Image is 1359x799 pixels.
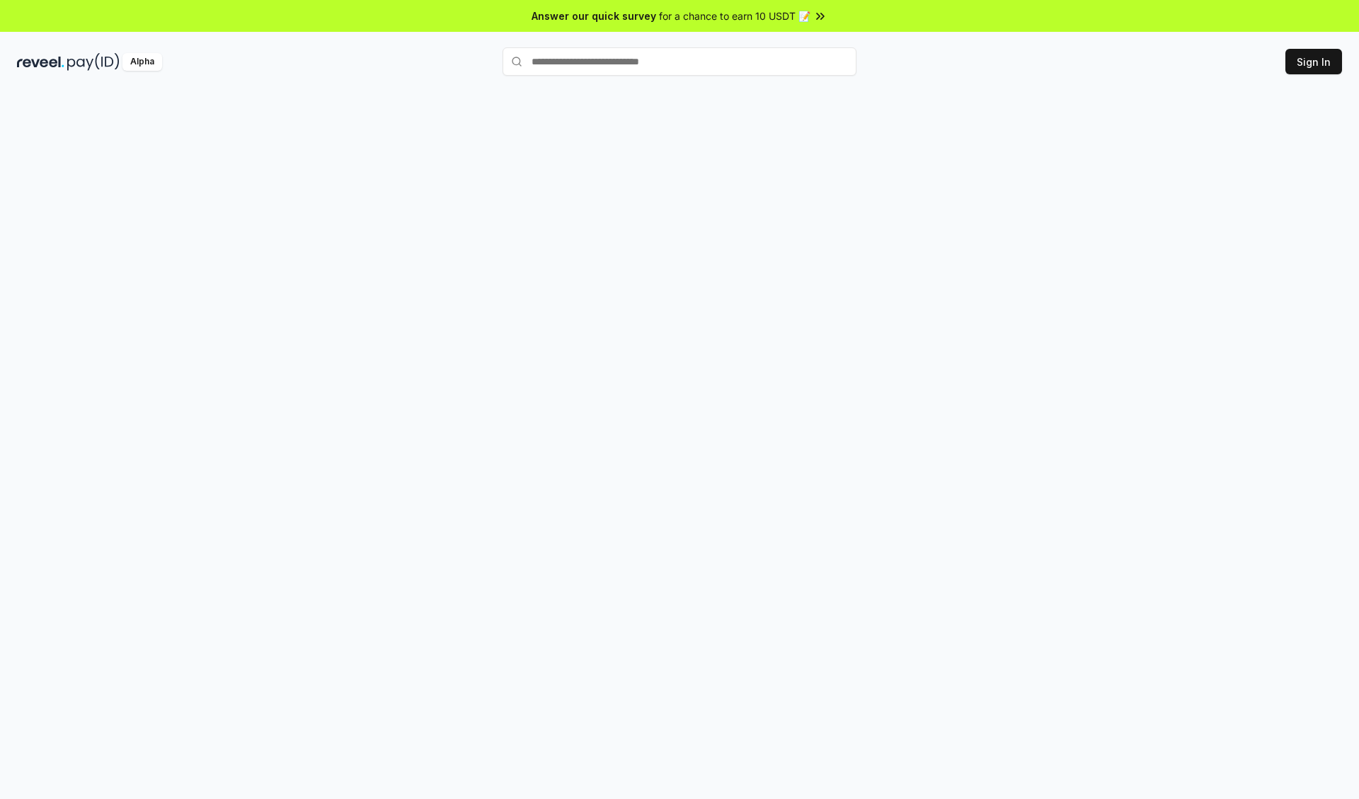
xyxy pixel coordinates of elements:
div: Alpha [122,53,162,71]
span: for a chance to earn 10 USDT 📝 [659,8,810,23]
img: reveel_dark [17,53,64,71]
img: pay_id [67,53,120,71]
span: Answer our quick survey [532,8,656,23]
button: Sign In [1285,49,1342,74]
